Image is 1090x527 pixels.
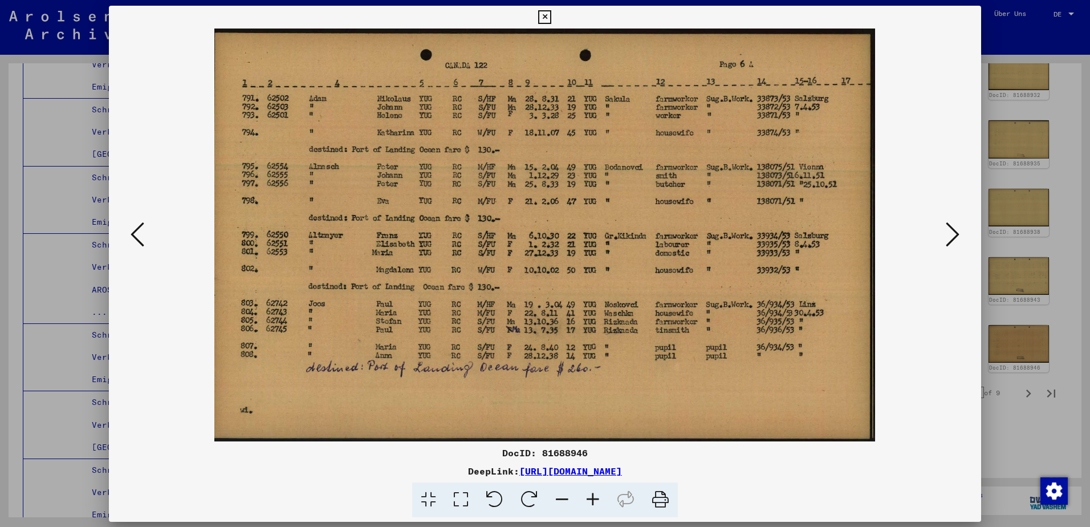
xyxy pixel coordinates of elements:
[148,29,942,441] img: 001.jpg
[1040,477,1067,504] div: Zustimmung ändern
[1040,477,1068,505] img: Zustimmung ändern
[109,464,981,478] div: DeepLink:
[109,446,981,460] div: DocID: 81688946
[519,465,622,477] a: [URL][DOMAIN_NAME]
